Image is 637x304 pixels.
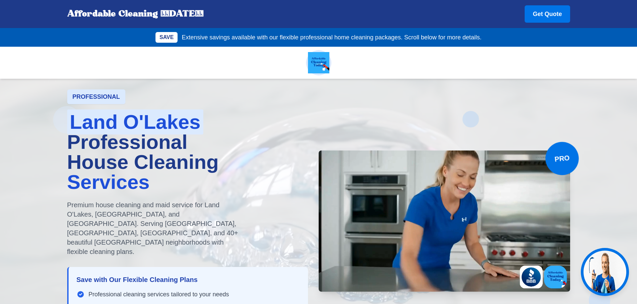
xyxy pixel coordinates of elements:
[67,9,204,19] div: Affordable Cleaning [DATE]
[155,32,178,43] div: SAVE
[67,109,203,134] span: Land O'Lakes
[67,89,125,104] div: PROFESSIONAL
[544,140,580,177] div: PRO
[67,171,150,193] span: Services
[77,275,300,284] h3: Save with Our Flexible Cleaning Plans
[319,150,570,292] video: Professional House Cleaning Services Land O'Lakes Lutz Odessa Florida
[525,5,570,23] a: Get Quote
[89,290,229,299] span: Professional cleaning services tailored to your needs
[581,248,629,296] button: Get help from Jen
[182,33,481,42] p: Extensive savings available with our flexible professional home cleaning packages. Scroll below f...
[308,52,329,73] img: Affordable Cleaning Today - Professional House Cleaning Services Land O'Lakes FL
[67,200,238,256] p: Premium house cleaning and maid service for Land O'Lakes, [GEOGRAPHIC_DATA], and [GEOGRAPHIC_DATA...
[67,112,308,192] h1: Professional House Cleaning
[583,251,626,293] img: Jen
